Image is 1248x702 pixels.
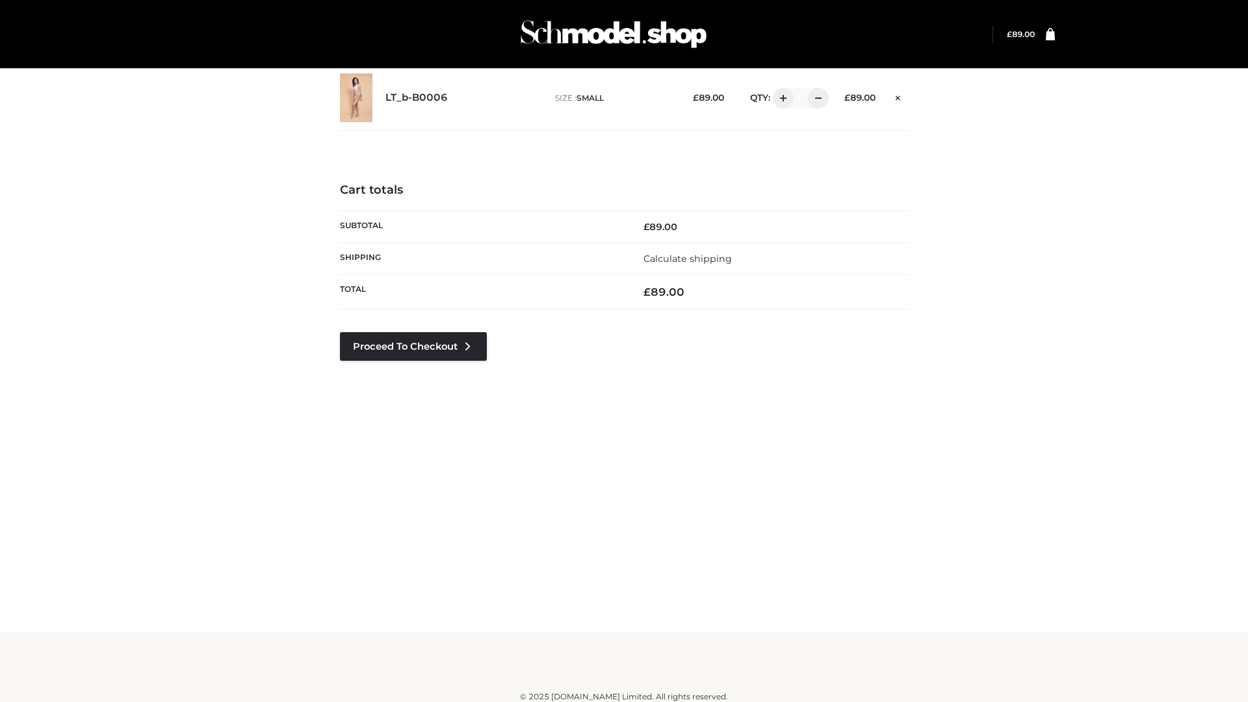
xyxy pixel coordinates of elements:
a: Remove this item [889,88,908,105]
bdi: 89.00 [1007,29,1035,39]
span: £ [693,92,699,103]
a: LT_b-B0006 [385,92,448,104]
img: Schmodel Admin 964 [516,8,711,60]
th: Shipping [340,242,624,274]
a: £89.00 [1007,29,1035,39]
a: Proceed to Checkout [340,332,487,361]
bdi: 89.00 [643,221,677,233]
span: £ [844,92,850,103]
div: QTY: [737,88,824,109]
a: Calculate shipping [643,253,732,265]
span: £ [643,285,651,298]
th: Subtotal [340,211,624,242]
p: size : [555,92,673,104]
bdi: 89.00 [693,92,724,103]
h4: Cart totals [340,183,908,198]
span: £ [643,221,649,233]
span: SMALL [577,93,604,103]
bdi: 89.00 [844,92,876,103]
bdi: 89.00 [643,285,684,298]
span: £ [1007,29,1012,39]
th: Total [340,275,624,309]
